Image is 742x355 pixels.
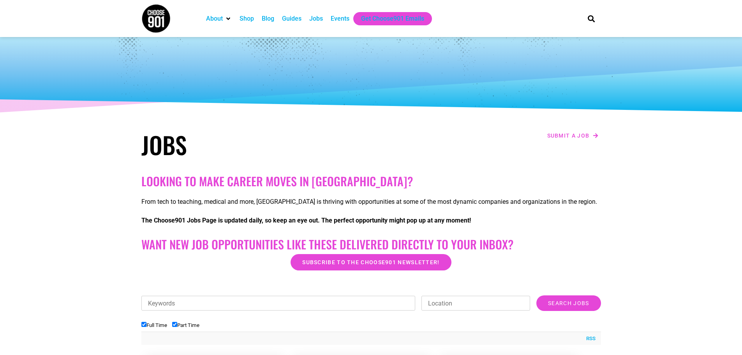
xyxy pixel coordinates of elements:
[141,237,601,251] h2: Want New Job Opportunities like these Delivered Directly to your Inbox?
[302,260,439,265] span: Subscribe to the Choose901 newsletter!
[141,174,601,188] h2: Looking to make career moves in [GEOGRAPHIC_DATA]?
[141,296,416,311] input: Keywords
[536,295,601,311] input: Search Jobs
[202,12,575,25] nav: Main nav
[361,14,424,23] a: Get Choose901 Emails
[547,133,590,138] span: Submit a job
[202,12,236,25] div: About
[331,14,349,23] a: Events
[262,14,274,23] a: Blog
[141,217,471,224] strong: The Choose901 Jobs Page is updated daily, so keep an eye out. The perfect opportunity might pop u...
[141,322,167,328] label: Full Time
[309,14,323,23] a: Jobs
[545,131,601,141] a: Submit a job
[282,14,301,23] a: Guides
[291,254,451,270] a: Subscribe to the Choose901 newsletter!
[582,335,596,343] a: RSS
[141,322,146,327] input: Full Time
[421,296,530,311] input: Location
[172,322,177,327] input: Part Time
[206,14,223,23] a: About
[585,12,597,25] div: Search
[172,322,199,328] label: Part Time
[141,197,601,207] p: From tech to teaching, medical and more, [GEOGRAPHIC_DATA] is thriving with opportunities at some...
[141,131,367,159] h1: Jobs
[240,14,254,23] a: Shop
